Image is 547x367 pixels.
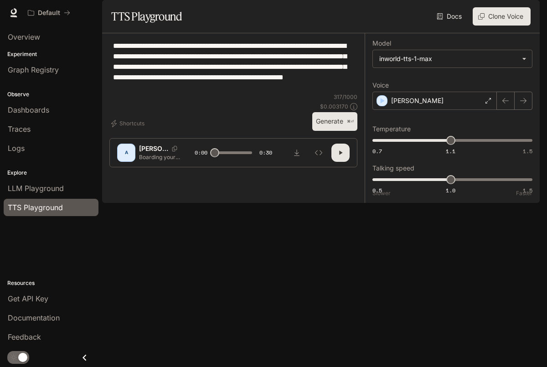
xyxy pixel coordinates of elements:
[139,153,183,161] p: Boarding your cat? You forgot the most important thing. You're going to let them use the shared, ...
[168,146,181,151] button: Copy Voice ID
[523,147,532,155] span: 1.5
[372,186,382,194] span: 0.5
[372,40,391,47] p: Model
[320,103,348,110] p: $ 0.003170
[435,7,465,26] a: Docs
[516,191,532,196] p: Faster
[24,4,74,22] button: All workspaces
[372,147,382,155] span: 0.7
[111,7,182,26] h1: TTS Playground
[347,119,354,124] p: ⌘⏎
[109,116,148,131] button: Shortcuts
[288,144,306,162] button: Download audio
[312,112,357,131] button: Generate⌘⏎
[391,96,444,105] p: [PERSON_NAME]
[310,144,328,162] button: Inspect
[446,147,455,155] span: 1.1
[372,165,414,171] p: Talking speed
[372,126,411,132] p: Temperature
[373,50,532,67] div: inworld-tts-1-max
[473,7,531,26] button: Clone Voice
[523,186,532,194] span: 1.5
[259,148,272,157] span: 0:30
[372,82,389,88] p: Voice
[139,144,168,153] p: [PERSON_NAME]
[334,93,357,101] p: 317 / 1000
[38,9,60,17] p: Default
[119,145,134,160] div: A
[379,54,517,63] div: inworld-tts-1-max
[195,148,207,157] span: 0:00
[372,191,391,196] p: Slower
